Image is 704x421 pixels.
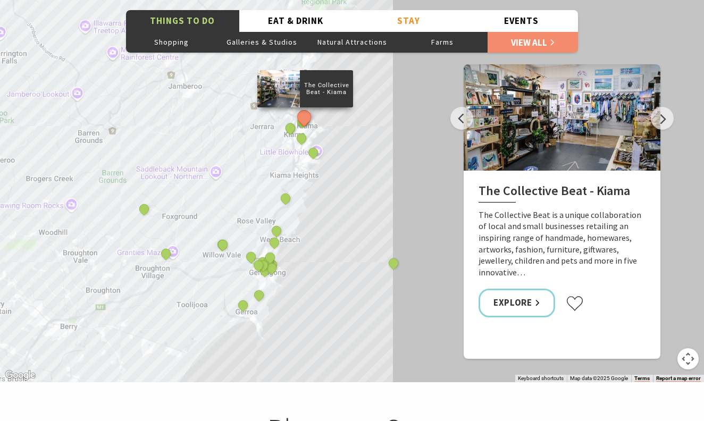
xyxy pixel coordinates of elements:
[252,289,266,302] button: See detail about Gerringong Golf Club
[306,146,320,159] button: See detail about Little Blowhole, Kiama
[3,368,38,382] a: Open this area in Google Maps (opens a new window)
[450,107,473,130] button: Previous
[387,256,400,270] button: See detail about Pottery at Old Toolijooa School
[137,202,151,216] button: See detail about Robyn Sharp, Cedar Ridge Studio and Gallery
[479,289,555,317] a: Explore
[160,247,173,260] button: See detail about Granties Maze and Fun Park
[397,31,488,53] button: Farms
[263,250,277,264] button: See detail about Gerringong Bowling & Recreation Club
[295,107,314,127] button: See detail about The Collective Beat - Kiama
[3,368,38,382] img: Google
[479,209,646,279] p: The Collective Beat is a unique collaboration of local and small businesses retailing an inspirin...
[258,264,272,277] button: See detail about Boat Harbour Ocean Pool, Gerringong
[566,296,584,311] button: Click to favourite The Collective Beat - Kiama
[479,183,646,203] h2: The Collective Beat - Kiama
[297,114,311,128] button: See detail about Belinda Doyle
[267,235,281,249] button: See detail about Werri Beach and Point, Gerringong
[307,31,397,53] button: Natural Attractions
[656,375,701,382] a: Report a map error
[488,31,578,53] a: View All
[634,375,650,382] a: Terms (opens in new tab)
[279,192,292,206] button: See detail about Mt Pleasant Lookout, Kiama Heights
[518,375,564,382] button: Keyboard shortcuts
[126,31,216,53] button: Shopping
[270,224,283,238] button: See detail about Werri Lagoon, Gerringong
[465,10,579,32] button: Events
[651,107,674,130] button: Next
[352,10,465,32] button: Stay
[236,299,250,313] button: See detail about Zeynep Testoni Ceramics
[283,121,297,135] button: See detail about Kiama Coast Walk
[295,131,308,145] button: See detail about Fern Street Gallery
[216,31,307,53] button: Galleries & Studios
[126,10,239,32] button: Things To Do
[677,348,699,369] button: Map camera controls
[265,261,279,275] button: See detail about Gerringong RSL sub-branch ANZAC Memorial
[300,80,353,97] p: The Collective Beat - Kiama
[239,10,353,32] button: Eat & Drink
[252,259,265,273] button: See detail about Gerringong Whale Watching Platform
[570,375,628,381] span: Map data ©2025 Google
[216,238,230,251] button: See detail about Candle and Diffuser Workshop
[244,250,258,264] button: See detail about Soul Clay Studios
